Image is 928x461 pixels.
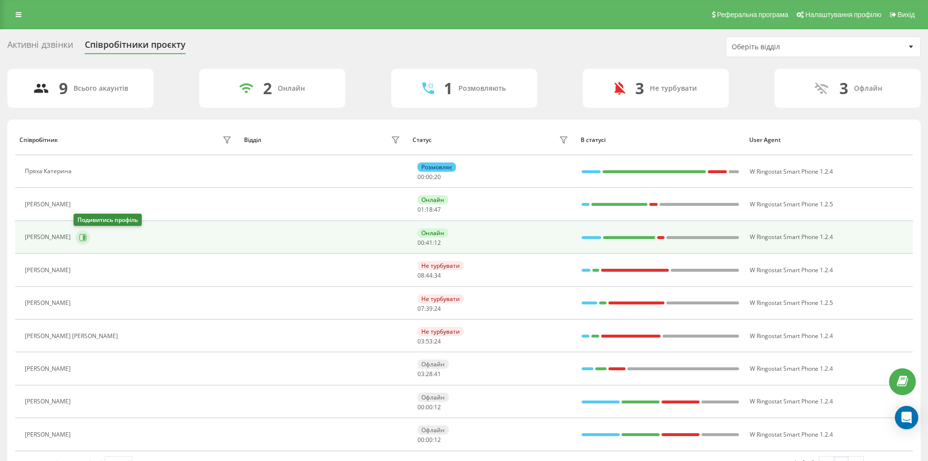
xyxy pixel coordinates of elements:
div: Подивитись профіль [74,214,142,226]
div: : : [417,305,441,312]
span: 53 [426,337,433,345]
div: Не турбувати [417,327,464,336]
span: W Ringostat Smart Phone 1.2.5 [750,200,833,208]
div: Онлайн [278,84,305,93]
span: 08 [417,271,424,280]
span: 00 [417,173,424,181]
div: : : [417,404,441,411]
span: Вихід [898,11,915,19]
div: Онлайн [417,195,448,204]
div: [PERSON_NAME] [25,431,73,438]
div: Онлайн [417,228,448,238]
div: : : [417,240,441,246]
div: [PERSON_NAME] [PERSON_NAME] [25,333,120,340]
span: 00 [426,436,433,444]
span: 00 [417,239,424,247]
div: : : [417,437,441,443]
span: 00 [417,403,424,411]
div: 9 [59,79,68,98]
span: 00 [417,436,424,444]
div: Офлайн [417,393,449,402]
div: Співробітник [19,137,58,143]
div: Статус [413,137,432,143]
span: Реферальна програма [717,11,789,19]
span: 07 [417,304,424,313]
div: : : [417,272,441,279]
span: 28 [426,370,433,378]
span: W Ringostat Smart Phone 1.2.4 [750,430,833,439]
div: 3 [839,79,848,98]
span: 12 [434,403,441,411]
div: User Agent [749,137,909,143]
div: 3 [635,79,644,98]
div: Офлайн [417,425,449,435]
div: [PERSON_NAME] [25,365,73,372]
span: 34 [434,271,441,280]
span: 41 [434,370,441,378]
div: Не турбувати [417,294,464,303]
div: [PERSON_NAME] [25,201,73,208]
span: 03 [417,370,424,378]
div: : : [417,338,441,345]
span: Налаштування профілю [805,11,881,19]
div: Співробітники проєкту [85,40,186,55]
span: 24 [434,304,441,313]
div: [PERSON_NAME] [25,300,73,306]
div: Розмовляє [417,162,456,172]
div: [PERSON_NAME] [25,398,73,405]
span: 18 [426,205,433,214]
span: 00 [426,403,433,411]
div: Активні дзвінки [7,40,73,55]
span: W Ringostat Smart Phone 1.2.4 [750,397,833,405]
div: В статусі [581,137,740,143]
div: Open Intercom Messenger [895,406,918,429]
div: : : [417,371,441,378]
span: 00 [426,173,433,181]
div: 1 [444,79,453,98]
span: 24 [434,337,441,345]
span: W Ringostat Smart Phone 1.2.4 [750,364,833,373]
div: Розмовляють [458,84,506,93]
div: Пряха Катерина [25,168,74,175]
span: 12 [434,436,441,444]
div: : : [417,206,441,213]
div: Не турбувати [417,261,464,270]
div: Відділ [244,137,261,143]
div: Офлайн [417,360,449,369]
div: Всього акаунтів [74,84,128,93]
span: W Ringostat Smart Phone 1.2.4 [750,233,833,241]
span: 41 [426,239,433,247]
span: W Ringostat Smart Phone 1.2.4 [750,266,833,274]
div: [PERSON_NAME] [25,267,73,274]
span: 44 [426,271,433,280]
span: 20 [434,173,441,181]
div: : : [417,174,441,180]
span: 03 [417,337,424,345]
div: [PERSON_NAME] [25,234,73,241]
span: W Ringostat Smart Phone 1.2.5 [750,299,833,307]
span: W Ringostat Smart Phone 1.2.4 [750,167,833,176]
span: 01 [417,205,424,214]
span: 39 [426,304,433,313]
div: Оберіть відділ [732,43,848,51]
span: 47 [434,205,441,214]
div: Не турбувати [650,84,697,93]
div: 2 [263,79,272,98]
div: Офлайн [854,84,882,93]
span: 12 [434,239,441,247]
span: W Ringostat Smart Phone 1.2.4 [750,332,833,340]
